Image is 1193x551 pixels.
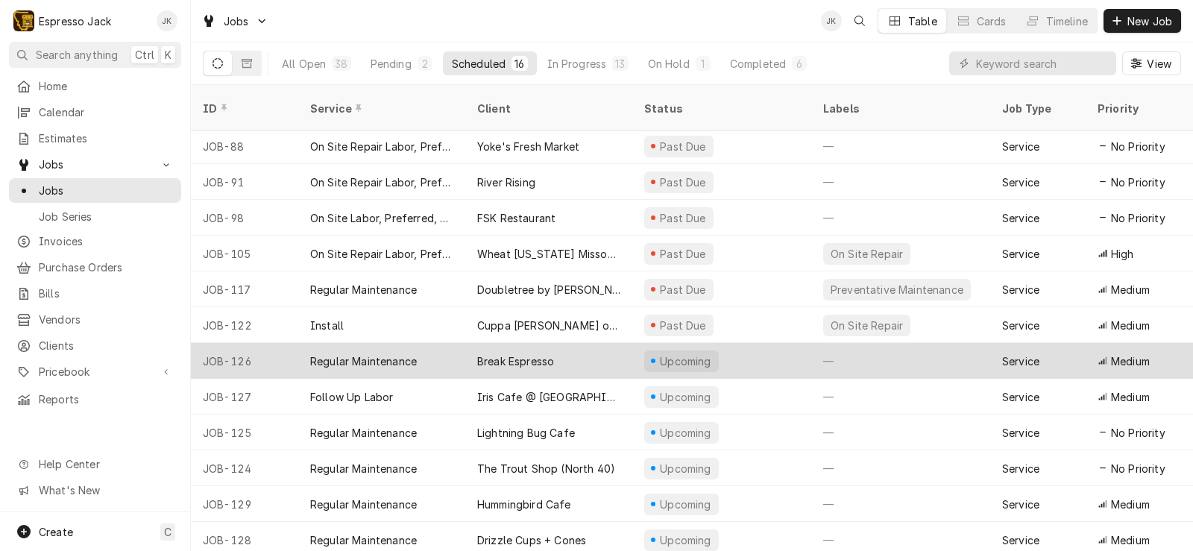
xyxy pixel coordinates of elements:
[452,56,506,72] div: Scheduled
[9,42,181,68] button: Search anythingCtrlK
[811,343,990,379] div: —
[648,56,690,72] div: On Hold
[1111,246,1134,262] span: High
[310,389,393,405] div: Follow Up Labor
[9,478,181,503] a: Go to What's New
[811,486,990,522] div: —
[658,532,714,548] div: Upcoming
[310,425,417,441] div: Regular Maintenance
[157,10,177,31] div: JK
[39,286,174,301] span: Bills
[310,353,417,369] div: Regular Maintenance
[658,353,714,369] div: Upcoming
[9,333,181,358] a: Clients
[658,389,714,405] div: Upcoming
[547,56,607,72] div: In Progress
[9,178,181,203] a: Jobs
[371,56,412,72] div: Pending
[1111,282,1150,297] span: Medium
[135,47,154,63] span: Ctrl
[644,101,796,116] div: Status
[1111,425,1165,441] span: No Priority
[848,9,872,33] button: Open search
[310,210,453,226] div: On Site Labor, Preferred, Weekend/After Hours
[514,56,524,72] div: 16
[421,56,429,72] div: 2
[39,13,111,29] div: Espresso Jack
[1111,174,1165,190] span: No Priority
[477,282,620,297] div: Doubletree by [PERSON_NAME]
[477,389,620,405] div: Iris Cafe @ [GEOGRAPHIC_DATA]
[1104,9,1181,33] button: New Job
[9,74,181,98] a: Home
[310,532,417,548] div: Regular Maintenance
[165,47,171,63] span: K
[191,164,298,200] div: JOB-91
[39,456,172,472] span: Help Center
[310,461,417,476] div: Regular Maintenance
[1002,353,1039,369] div: Service
[39,482,172,498] span: What's New
[908,13,937,29] div: Table
[39,391,174,407] span: Reports
[1144,56,1174,72] span: View
[477,174,535,190] div: River Rising
[477,139,579,154] div: Yoke's Fresh Market
[821,10,842,31] div: JK
[1002,461,1039,476] div: Service
[811,450,990,486] div: —
[658,282,708,297] div: Past Due
[1111,139,1165,154] span: No Priority
[157,10,177,31] div: Jack Kehoe's Avatar
[811,415,990,450] div: —
[9,204,181,229] a: Job Series
[477,353,554,369] div: Break Espresso
[1111,389,1150,405] span: Medium
[477,210,555,226] div: FSK Restaurant
[335,56,347,72] div: 38
[39,259,174,275] span: Purchase Orders
[1111,210,1165,226] span: No Priority
[9,452,181,476] a: Go to Help Center
[191,450,298,486] div: JOB-124
[976,51,1109,75] input: Keyword search
[1124,13,1175,29] span: New Job
[477,497,571,512] div: Hummingbird Cafe
[658,174,708,190] div: Past Due
[823,101,978,116] div: Labels
[39,338,174,353] span: Clients
[1111,353,1150,369] span: Medium
[615,56,625,72] div: 13
[13,10,34,31] div: E
[477,318,620,333] div: Cuppa [PERSON_NAME] on the Go
[310,101,450,116] div: Service
[1111,461,1165,476] span: No Priority
[310,139,453,154] div: On Site Repair Labor, Prefered Rate, Regular Hours
[191,415,298,450] div: JOB-125
[224,13,249,29] span: Jobs
[1111,318,1150,333] span: Medium
[1002,139,1039,154] div: Service
[658,318,708,333] div: Past Due
[829,282,965,297] div: Preventative Maintenance
[1122,51,1181,75] button: View
[191,271,298,307] div: JOB-117
[477,425,575,441] div: Lightning Bug Cafe
[310,318,344,333] div: Install
[191,236,298,271] div: JOB-105
[1002,389,1039,405] div: Service
[39,364,151,380] span: Pricebook
[39,157,151,172] span: Jobs
[811,164,990,200] div: —
[164,524,171,540] span: C
[829,246,904,262] div: On Site Repair
[195,9,274,34] a: Go to Jobs
[9,100,181,125] a: Calendar
[1002,101,1074,116] div: Job Type
[1002,497,1039,512] div: Service
[39,312,174,327] span: Vendors
[310,497,417,512] div: Regular Maintenance
[9,229,181,254] a: Invoices
[9,152,181,177] a: Go to Jobs
[658,425,714,441] div: Upcoming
